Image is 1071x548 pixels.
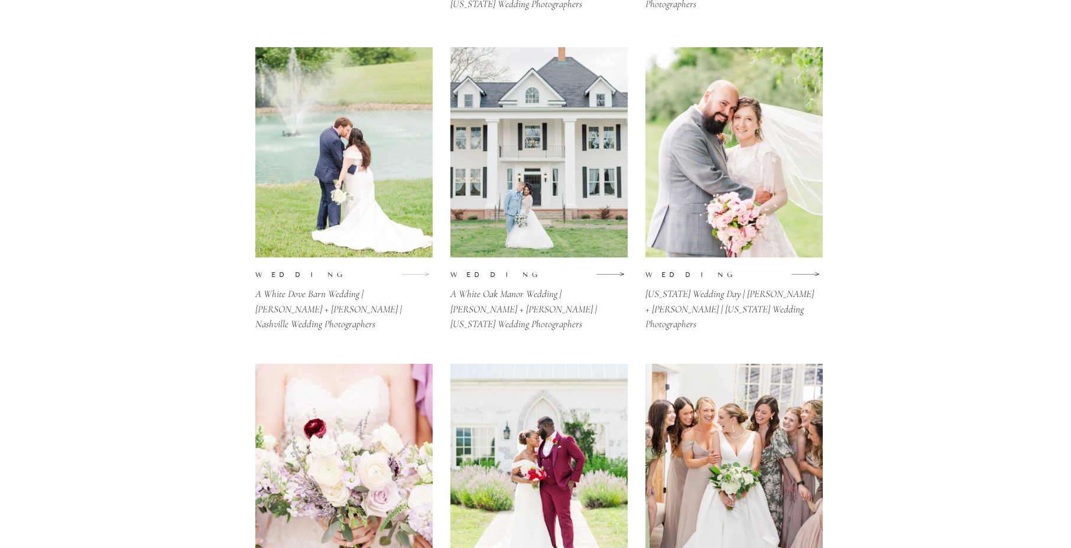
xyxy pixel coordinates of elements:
[450,286,623,315] a: A White Oak Manor Wedding | [PERSON_NAME] + [PERSON_NAME] | [US_STATE] Wedding Photographers
[450,270,496,279] p: WEDDING
[255,286,428,315] a: A White Dove Barn Wedding | [PERSON_NAME] + [PERSON_NAME] | Nashville Wedding Photographers
[645,286,818,315] a: [US_STATE] Wedding Day | [PERSON_NAME] + [PERSON_NAME] | [US_STATE] Wedding Photographers
[645,270,692,279] p: WEDDING
[255,270,300,279] p: WEDDING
